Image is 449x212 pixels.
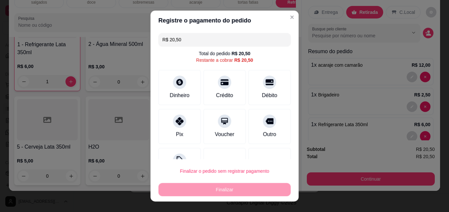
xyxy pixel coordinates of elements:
div: Outro [263,130,276,138]
button: Finalizar o pedido sem registrar pagamento [158,164,291,178]
div: Voucher [215,130,234,138]
div: R$ 20,50 [231,50,250,57]
div: Restante a cobrar [196,57,253,63]
div: R$ 20,50 [234,57,253,63]
header: Registre o pagamento do pedido [150,11,299,30]
div: Crédito [216,91,233,99]
div: Dinheiro [170,91,189,99]
input: Ex.: hambúrguer de cordeiro [162,33,287,46]
button: Close [287,12,297,22]
div: Total do pedido [199,50,250,57]
div: Débito [262,91,277,99]
div: Pix [176,130,183,138]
